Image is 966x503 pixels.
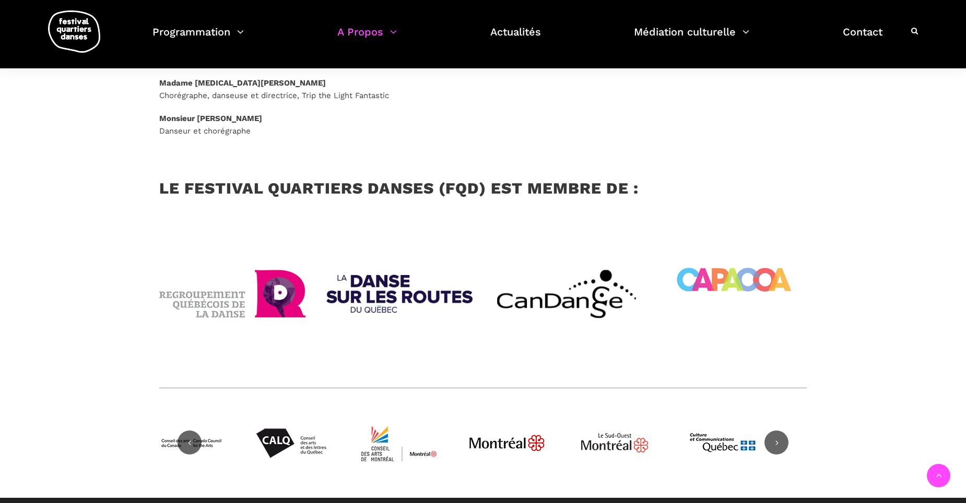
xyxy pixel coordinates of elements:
strong: Madame [MEDICAL_DATA][PERSON_NAME] [159,78,326,88]
img: pict02 [326,221,473,367]
img: pict03 [493,221,640,367]
img: Logo_Mtl_Le_Sud-Ouest.svg_ [575,404,654,482]
p: Chorégraphe, danseuse et directrice, Trip the Light Fantastic [159,77,673,102]
img: mccq-3-3 [684,404,762,482]
img: CMYK_Logo_CAMMontreal [360,404,438,482]
img: capacoa logo [675,221,793,338]
img: JPGnr_b [468,404,546,482]
img: CAC_BW_black_f [144,404,222,482]
h4: Le Festival Quartiers Danses (FQD) est membre de : [159,179,639,205]
img: Calq_noir [252,404,330,482]
img: logo-fqd-med [48,10,100,53]
a: Programmation [152,23,244,54]
strong: Monsieur [PERSON_NAME] [159,114,262,123]
p: Danseur et chorégraphe [159,112,673,137]
img: pict01 [159,221,305,367]
a: Contact [843,23,882,54]
a: Actualités [490,23,541,54]
a: A Propos [337,23,397,54]
a: Médiation culturelle [634,23,749,54]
